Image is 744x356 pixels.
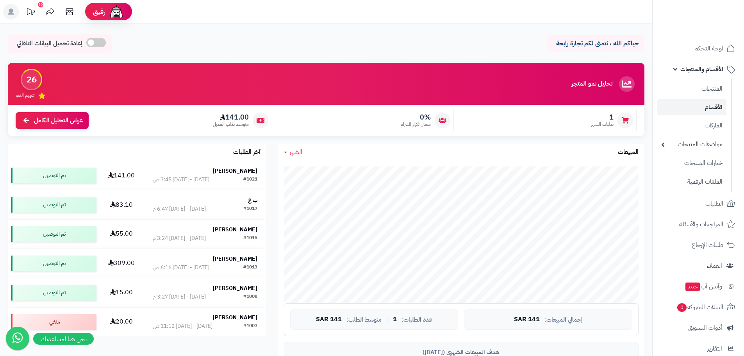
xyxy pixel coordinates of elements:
[93,7,105,16] span: رفيق
[213,284,257,292] strong: [PERSON_NAME]
[100,249,143,278] td: 309.00
[657,155,726,172] a: خيارات المنتجات
[692,240,723,250] span: طلبات الإرجاع
[17,39,82,48] span: إعادة تحميل البيانات التلقائي
[657,215,739,234] a: المراجعات والأسئلة
[591,113,614,122] span: 1
[657,136,726,153] a: مواصفات المنتجات
[571,81,612,88] h3: تحليل نمو المتجر
[401,317,432,323] span: عدد الطلبات:
[705,198,723,209] span: الطلبات
[21,4,40,21] a: تحديثات المنصة
[243,322,257,330] div: #1007
[657,81,726,97] a: المنتجات
[591,121,614,128] span: طلبات الشهر
[38,2,43,7] div: 10
[11,226,96,242] div: تم التوصيل
[707,260,722,271] span: العملاء
[153,176,209,184] div: [DATE] - [DATE] 3:45 ص
[11,256,96,271] div: تم التوصيل
[100,308,143,336] td: 20.00
[685,283,700,291] span: جديد
[213,167,257,175] strong: [PERSON_NAME]
[11,197,96,213] div: تم التوصيل
[243,176,257,184] div: #1021
[657,99,726,115] a: الأقسام
[100,220,143,249] td: 55.00
[657,298,739,317] a: السلات المتروكة0
[657,39,739,58] a: لوحة التحكم
[657,194,739,213] a: الطلبات
[386,317,388,322] span: |
[346,317,382,323] span: متوسط الطلب:
[213,255,257,263] strong: [PERSON_NAME]
[153,264,209,272] div: [DATE] - [DATE] 6:16 ص
[401,113,431,122] span: 0%
[233,149,260,156] h3: آخر الطلبات
[679,219,723,230] span: المراجعات والأسئلة
[248,196,257,204] strong: ب ع
[544,317,583,323] span: إجمالي المبيعات:
[153,234,206,242] div: [DATE] - [DATE] 3:24 م
[11,314,96,330] div: ملغي
[680,64,723,75] span: الأقسام والمنتجات
[657,277,739,296] a: وآتس آبجديد
[213,313,257,322] strong: [PERSON_NAME]
[243,234,257,242] div: #1015
[100,190,143,219] td: 83.10
[393,316,397,323] span: 1
[16,112,89,129] a: عرض التحليل الكامل
[109,4,124,20] img: ai-face.png
[100,278,143,307] td: 15.00
[11,285,96,301] div: تم التوصيل
[243,293,257,301] div: #1008
[316,316,342,323] span: 141 SAR
[657,256,739,275] a: العملاء
[243,264,257,272] div: #1013
[677,303,687,312] span: 0
[100,161,143,190] td: 141.00
[289,147,302,157] span: الشهر
[685,281,722,292] span: وآتس آب
[153,322,212,330] div: [DATE] - [DATE] 11:12 ص
[618,149,639,156] h3: المبيعات
[657,236,739,254] a: طلبات الإرجاع
[694,43,723,54] span: لوحة التحكم
[688,322,722,333] span: أدوات التسويق
[213,113,249,122] span: 141.00
[657,174,726,190] a: الملفات الرقمية
[676,302,723,313] span: السلات المتروكة
[16,92,34,99] span: تقييم النمو
[34,116,83,125] span: عرض التحليل الكامل
[657,318,739,337] a: أدوات التسويق
[553,39,639,48] p: حياكم الله ، نتمنى لكم تجارة رابحة
[11,168,96,183] div: تم التوصيل
[153,205,206,213] div: [DATE] - [DATE] 6:47 م
[213,121,249,128] span: متوسط طلب العميل
[153,293,206,301] div: [DATE] - [DATE] 3:27 م
[514,316,540,323] span: 141 SAR
[657,117,726,134] a: الماركات
[284,148,302,157] a: الشهر
[707,343,722,354] span: التقارير
[401,121,431,128] span: معدل تكرار الشراء
[213,225,257,234] strong: [PERSON_NAME]
[243,205,257,213] div: #1017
